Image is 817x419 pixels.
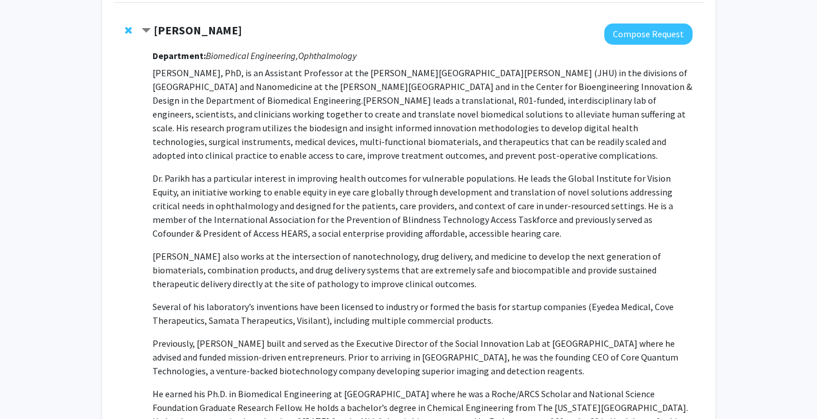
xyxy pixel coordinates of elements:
[9,367,49,410] iframe: Chat
[153,336,692,378] p: Previously, [PERSON_NAME] built and served as the Executive Director of the Social Innovation Lab...
[154,23,242,37] strong: [PERSON_NAME]
[153,66,692,162] p: [PERSON_NAME], PhD, is an Assistant Professor at the [PERSON_NAME][GEOGRAPHIC_DATA][PERSON_NAME] ...
[153,249,692,291] p: [PERSON_NAME] also works at the intersection of nanotechnology, drug delivery, and medicine to de...
[153,95,686,161] span: [PERSON_NAME] leads a translational, R01-funded, interdisciplinary lab of engineers, scientists, ...
[153,50,206,61] strong: Department:
[125,26,132,35] span: Remove Kunal Parikh from bookmarks
[153,171,692,240] p: Dr. Parikh has a particular interest in improving health outcomes for vulnerable populations. He ...
[153,300,692,327] p: Several of his laboratory’s inventions have been licensed to industry or formed the basis for sta...
[206,50,298,61] i: Biomedical Engineering,
[604,24,693,45] button: Compose Request to Kunal Parikh
[298,50,357,61] i: Ophthalmology
[142,26,151,36] span: Contract Kunal Parikh Bookmark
